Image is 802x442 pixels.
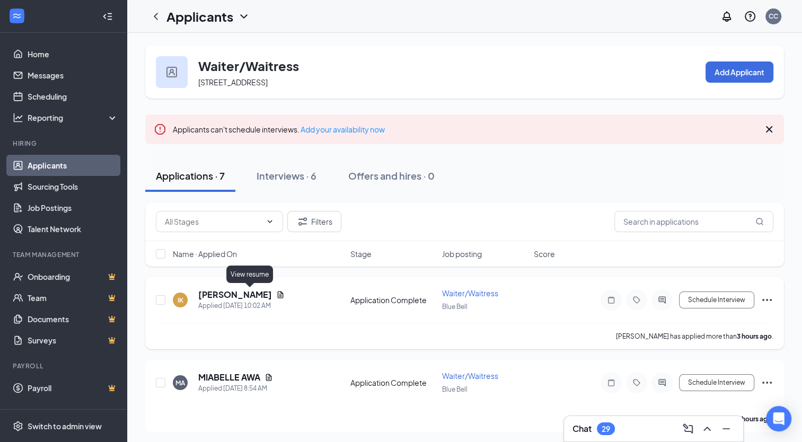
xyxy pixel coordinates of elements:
a: Applicants [28,155,118,176]
svg: ChevronLeft [149,10,162,23]
svg: Notifications [720,10,733,23]
svg: Minimize [720,422,733,435]
div: Applied [DATE] 8:54 AM [198,383,273,394]
svg: Ellipses [761,376,773,389]
button: Add Applicant [706,61,773,83]
h5: [PERSON_NAME] [198,289,272,300]
a: Scheduling [28,86,118,107]
p: [PERSON_NAME] has applied more than . [616,332,773,341]
input: All Stages [165,216,261,227]
a: Talent Network [28,218,118,240]
a: Job Postings [28,197,118,218]
h3: Waiter/Waitress [198,57,299,75]
svg: ChevronDown [266,217,274,226]
div: Switch to admin view [28,421,102,431]
svg: ChevronUp [701,422,713,435]
span: Score [534,249,555,259]
span: Waiter/Waitress [442,288,498,298]
button: Schedule Interview [679,374,754,391]
div: CC [769,12,778,21]
svg: ActiveChat [656,378,668,387]
span: Waiter/Waitress [442,371,498,381]
div: Reporting [28,112,119,123]
svg: Settings [13,421,23,431]
a: OnboardingCrown [28,266,118,287]
svg: Document [265,373,273,382]
div: IK [178,296,183,305]
span: Blue Bell [442,385,468,393]
span: Name · Applied On [173,249,237,259]
a: Home [28,43,118,65]
svg: Filter [296,215,309,228]
span: [STREET_ADDRESS] [198,77,268,87]
svg: ActiveChat [656,296,668,304]
div: Application Complete [350,377,436,388]
a: Add your availability now [301,125,385,134]
svg: Collapse [102,11,113,22]
div: Offers and hires · 0 [348,169,435,182]
button: ChevronUp [699,420,716,437]
svg: Note [605,378,618,387]
svg: QuestionInfo [744,10,756,23]
img: user icon [166,67,177,77]
div: Applications · 7 [156,169,225,182]
svg: Error [154,123,166,136]
div: MA [175,378,185,387]
a: Messages [28,65,118,86]
button: Minimize [718,420,735,437]
svg: WorkstreamLogo [12,11,22,21]
svg: Note [605,296,618,304]
h3: Chat [572,423,592,435]
div: Application Complete [350,295,436,305]
svg: Cross [763,123,775,136]
button: Schedule Interview [679,291,754,308]
span: Applicants can't schedule interviews. [173,125,385,134]
a: DocumentsCrown [28,308,118,330]
a: PayrollCrown [28,377,118,399]
button: Filter Filters [287,211,341,232]
a: SurveysCrown [28,330,118,351]
input: Search in applications [614,211,773,232]
svg: ChevronDown [237,10,250,23]
svg: Tag [630,378,643,387]
div: Payroll [13,361,116,370]
svg: Tag [630,296,643,304]
svg: Ellipses [761,294,773,306]
span: Blue Bell [442,303,468,311]
h5: MIABELLE AWA [198,372,260,383]
span: Stage [350,249,372,259]
div: Team Management [13,250,116,259]
a: TeamCrown [28,287,118,308]
svg: ComposeMessage [682,422,694,435]
div: View resume [226,266,273,283]
h1: Applicants [166,7,233,25]
p: MIABELLE AWA has applied more than . [624,414,773,423]
a: Sourcing Tools [28,176,118,197]
div: Applied [DATE] 10:02 AM [198,300,285,311]
div: 29 [602,425,610,434]
svg: Document [276,290,285,299]
svg: MagnifyingGlass [755,217,764,226]
div: Open Intercom Messenger [766,406,791,431]
b: 4 hours ago [737,415,772,423]
div: Hiring [13,139,116,148]
div: Interviews · 6 [257,169,316,182]
span: Job posting [442,249,482,259]
svg: Analysis [13,112,23,123]
b: 3 hours ago [737,332,772,340]
button: ComposeMessage [680,420,697,437]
